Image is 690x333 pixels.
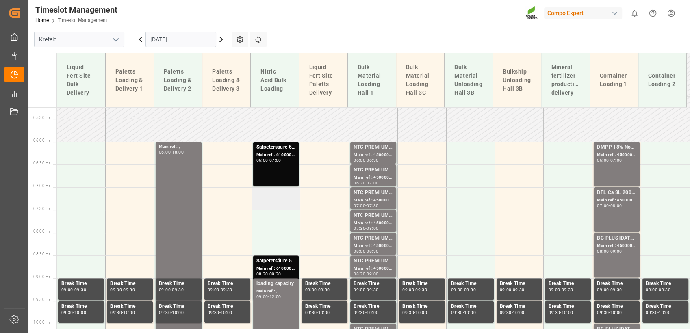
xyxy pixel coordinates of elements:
[110,288,122,292] div: 09:00
[548,303,588,311] div: Break Time
[610,311,622,314] div: 10:00
[354,227,365,230] div: 07:30
[609,311,610,314] div: -
[463,311,464,314] div: -
[354,158,365,162] div: 06:00
[256,265,296,272] div: Main ref : 6100001581, 2000001362
[354,288,365,292] div: 09:00
[61,288,73,292] div: 09:00
[367,288,378,292] div: 09:30
[609,249,610,253] div: -
[511,288,512,292] div: -
[610,204,622,208] div: 08:00
[544,5,625,21] button: Compo Expert
[464,311,476,314] div: 10:00
[354,212,393,220] div: NTC PREMIUM [DATE]+3+TE BULK
[597,158,609,162] div: 06:00
[610,158,622,162] div: 07:00
[256,257,296,265] div: Salpetersäure 53 lose
[159,280,198,288] div: Break Time
[172,288,184,292] div: 09:30
[318,288,330,292] div: 09:30
[402,311,414,314] div: 09:30
[597,143,636,151] div: DMPP 18% NovaTec gran 1100kg CON;DMPP 18% NTC redbrown 1100kg CON MTO;DMPP 34,8% NTC Sol 1100kg CON
[306,60,341,100] div: Liquid Fert Site Paletts Delivery
[269,295,281,298] div: 12:00
[367,181,378,185] div: 07:00
[597,311,609,314] div: 09:30
[610,288,622,292] div: 09:30
[268,158,269,162] div: -
[562,311,573,314] div: 10:00
[63,60,99,100] div: Liquid Fert Site Bulk Delivery
[268,272,269,276] div: -
[159,303,198,311] div: Break Time
[161,64,195,96] div: Paletts Loading & Delivery 2
[597,242,636,249] div: Main ref : 4500000569, 2000000524
[257,64,292,96] div: Nitric Acid Bulk Loading
[354,181,365,185] div: 06:30
[367,158,378,162] div: 06:30
[110,311,122,314] div: 09:30
[159,288,171,292] div: 09:00
[367,272,378,276] div: 09:00
[365,158,367,162] div: -
[415,288,427,292] div: 09:30
[354,143,393,151] div: NTC PREMIUM [DATE]+3+TE BULK
[256,158,268,162] div: 06:00
[657,311,659,314] div: -
[415,311,427,314] div: 10:00
[414,311,415,314] div: -
[646,311,657,314] div: 09:30
[597,288,609,292] div: 09:00
[109,33,122,46] button: open menu
[33,161,50,165] span: 06:30 Hr
[657,288,659,292] div: -
[548,311,560,314] div: 09:30
[354,204,365,208] div: 07:00
[61,303,101,311] div: Break Time
[659,311,670,314] div: 10:00
[597,249,609,253] div: 08:00
[256,143,296,151] div: Salpetersäure 53 lose
[548,288,560,292] div: 09:00
[33,252,50,256] span: 08:30 Hr
[500,288,512,292] div: 09:00
[562,288,573,292] div: 09:30
[610,249,622,253] div: 09:00
[548,280,588,288] div: Break Time
[209,64,244,96] div: Paletts Loading & Delivery 3
[35,4,117,16] div: Timeslot Management
[625,4,644,22] button: show 0 new notifications
[73,311,74,314] div: -
[354,249,365,253] div: 08:00
[544,7,622,19] div: Compo Expert
[305,280,344,288] div: Break Time
[73,288,74,292] div: -
[367,249,378,253] div: 08:30
[354,280,393,288] div: Break Time
[354,234,393,242] div: NTC PREMIUM [DATE]+3+TE BULK
[171,288,172,292] div: -
[609,158,610,162] div: -
[172,150,184,154] div: 18:00
[646,280,685,288] div: Break Time
[33,297,50,302] span: 09:30 Hr
[365,288,367,292] div: -
[61,280,101,288] div: Break Time
[172,311,184,314] div: 10:00
[560,288,561,292] div: -
[354,166,393,174] div: NTC PREMIUM [DATE]+3+TE BULK
[354,303,393,311] div: Break Time
[354,265,393,272] div: Main ref : 4500001017, 2000001045
[597,280,636,288] div: Break Time
[365,204,367,208] div: -
[33,206,50,211] span: 07:30 Hr
[463,288,464,292] div: -
[365,311,367,314] div: -
[305,311,317,314] div: 09:30
[305,288,317,292] div: 09:00
[597,204,609,208] div: 07:00
[548,60,583,100] div: Mineral fertilizer production delivery
[365,272,367,276] div: -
